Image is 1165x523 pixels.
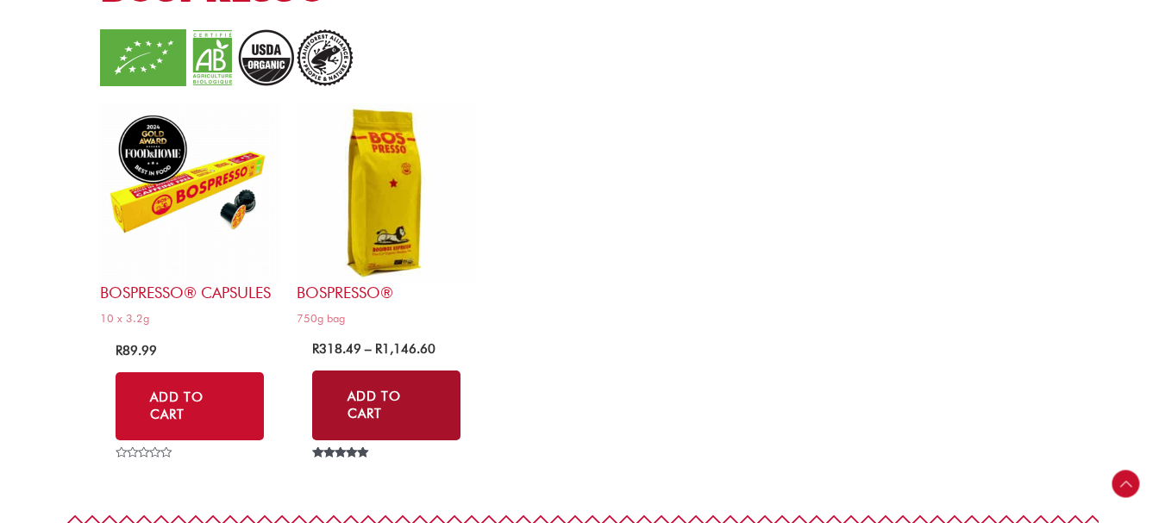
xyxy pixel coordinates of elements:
a: Select options for “BOSpresso®” [312,370,460,440]
h2: BOSpresso® [297,283,476,302]
a: BOSpresso® Capsules10 x 3.2g [100,103,279,331]
span: 10 x 3.2g [100,311,279,326]
a: BOSpresso®750g bag [297,103,476,331]
span: R [375,341,382,357]
span: R [312,341,319,357]
img: SA BOSpresso 750g bag [297,103,476,283]
span: R [116,343,122,358]
h2: BOSpresso® Capsules [100,283,279,302]
span: Rated out of 5 [312,447,372,497]
a: Add to cart: “BOSpresso® Capsules” [116,372,264,440]
bdi: 1,146.60 [375,341,435,357]
img: bospresso® capsules [100,103,279,283]
img: organic_2.png [100,29,359,86]
bdi: 89.99 [116,343,157,358]
span: – [365,341,372,357]
bdi: 318.49 [312,341,361,357]
span: 750g bag [297,311,476,326]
